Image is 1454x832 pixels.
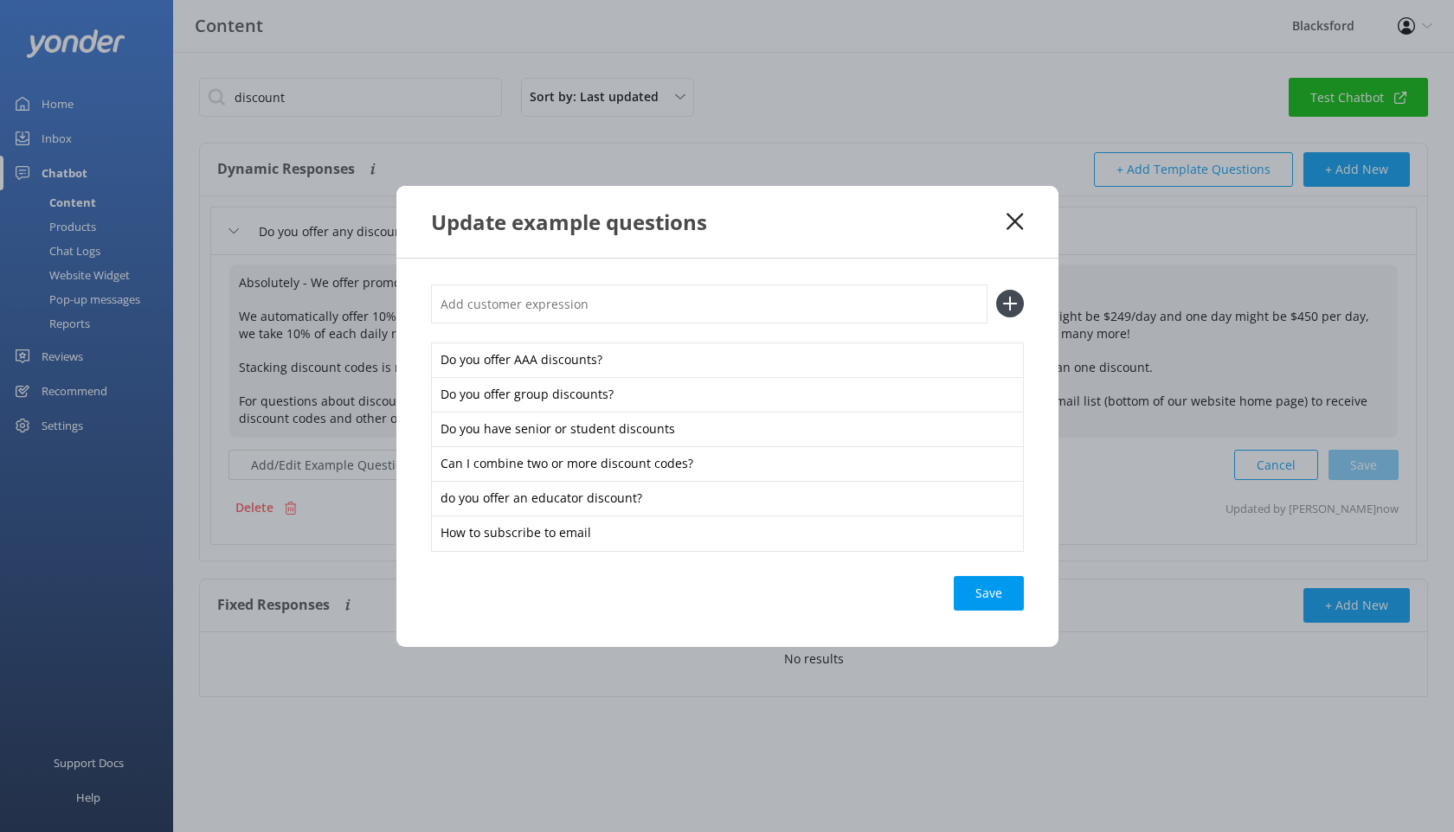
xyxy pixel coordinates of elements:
input: Add customer expression [431,285,988,323]
button: Save [954,576,1024,611]
div: Update example questions [431,208,1007,236]
button: Close [1007,213,1023,230]
div: Do you have senior or student discounts [431,412,1024,448]
div: How to subscribe to email [431,515,1024,552]
div: Can I combine two or more discount codes? [431,446,1024,483]
div: do you offer an educator discount? [431,481,1024,517]
div: Do you offer group discounts? [431,377,1024,413]
div: Do you offer AAA discounts? [431,342,1024,379]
